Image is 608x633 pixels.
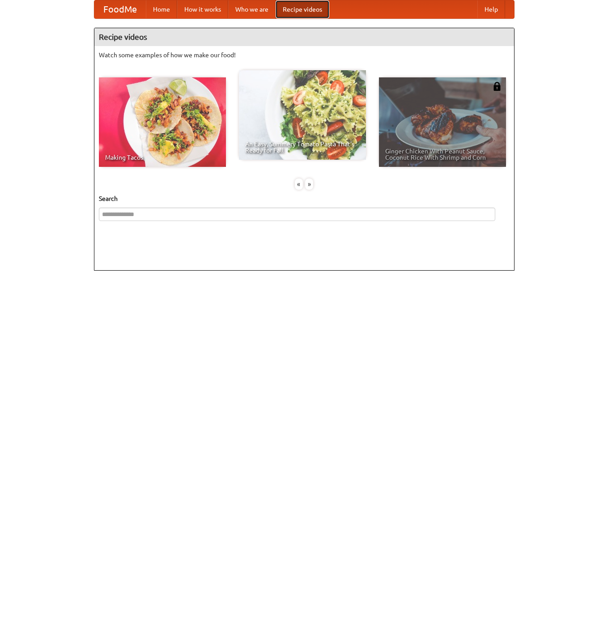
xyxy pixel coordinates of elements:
h4: Recipe videos [94,28,514,46]
a: Home [146,0,177,18]
a: Help [477,0,505,18]
img: 483408.png [493,82,502,91]
h5: Search [99,194,510,203]
a: FoodMe [94,0,146,18]
a: Who we are [228,0,276,18]
a: Recipe videos [276,0,329,18]
a: Making Tacos [99,77,226,167]
a: How it works [177,0,228,18]
a: An Easy, Summery Tomato Pasta That's Ready for Fall [239,70,366,160]
div: » [305,178,313,190]
div: « [295,178,303,190]
p: Watch some examples of how we make our food! [99,51,510,59]
span: An Easy, Summery Tomato Pasta That's Ready for Fall [245,141,360,153]
span: Making Tacos [105,154,220,161]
